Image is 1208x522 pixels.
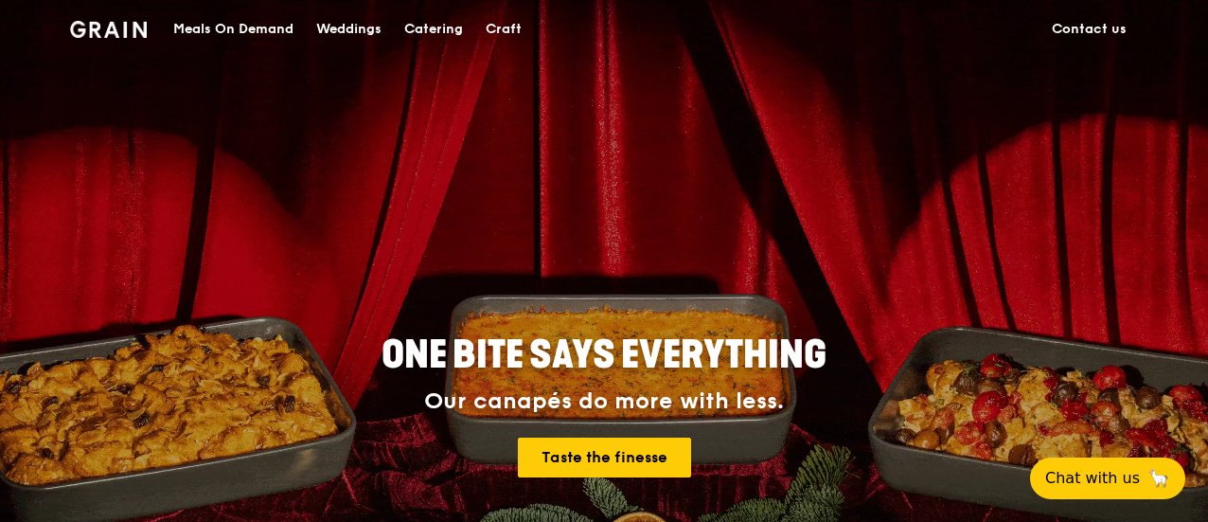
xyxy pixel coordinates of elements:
div: Catering [404,1,463,58]
span: 🦙 [1147,467,1170,490]
button: Chat with us🦙 [1030,458,1185,499]
div: Craft [486,1,522,58]
a: Contact us [1040,1,1138,58]
a: Craft [474,1,533,58]
img: Grain [70,21,147,38]
a: Catering [393,1,474,58]
span: Chat with us [1045,467,1140,490]
span: ONE BITE SAYS EVERYTHING [382,333,826,378]
a: Weddings [305,1,393,58]
div: Weddings [316,1,382,58]
div: Meals On Demand [173,1,293,58]
a: Taste the finesse [518,438,691,477]
div: Our canapés do more with less. [263,388,945,415]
